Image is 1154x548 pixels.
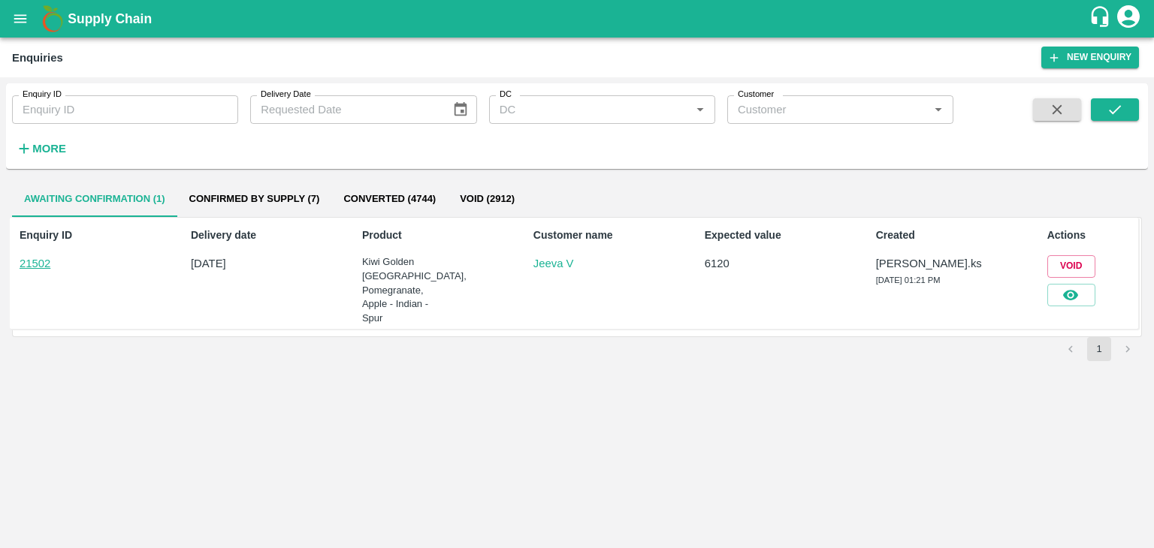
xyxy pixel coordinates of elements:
[362,227,449,243] p: Product
[738,89,774,101] label: Customer
[929,100,948,119] button: Open
[250,95,440,124] input: Requested Date
[500,89,512,101] label: DC
[23,89,62,101] label: Enquiry ID
[191,227,278,243] p: Delivery date
[1089,5,1115,32] div: customer-support
[32,143,66,155] strong: More
[876,227,963,243] p: Created
[1047,227,1134,243] p: Actions
[876,255,963,272] p: [PERSON_NAME].ks
[331,181,448,217] button: Converted (4744)
[705,227,792,243] p: Expected value
[494,100,686,119] input: DC
[732,100,924,119] input: Customer
[20,257,50,269] a: 21502
[12,95,238,124] input: Enquiry ID
[261,89,311,101] label: Delivery Date
[12,181,177,217] button: Awaiting confirmation (1)
[533,227,621,243] p: Customer name
[446,95,475,124] button: Choose date
[1056,337,1142,361] nav: pagination navigation
[191,255,278,272] p: [DATE]
[20,227,107,243] p: Enquiry ID
[177,181,332,217] button: Confirmed by supply (7)
[38,4,68,34] img: logo
[68,11,152,26] b: Supply Chain
[12,136,70,161] button: More
[12,48,63,68] div: Enquiries
[448,181,527,217] button: Void (2912)
[1115,3,1142,35] div: account of current user
[362,255,449,325] p: Kiwi Golden [GEOGRAPHIC_DATA], Pomegranate, Apple - Indian - Spur
[876,276,941,285] span: [DATE] 01:21 PM
[1047,255,1095,277] button: Void
[533,255,621,272] a: Jeeva V
[690,100,710,119] button: Open
[3,2,38,36] button: open drawer
[705,255,792,272] p: 6120
[1087,337,1111,361] button: page 1
[1041,47,1139,68] button: New Enquiry
[68,8,1089,29] a: Supply Chain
